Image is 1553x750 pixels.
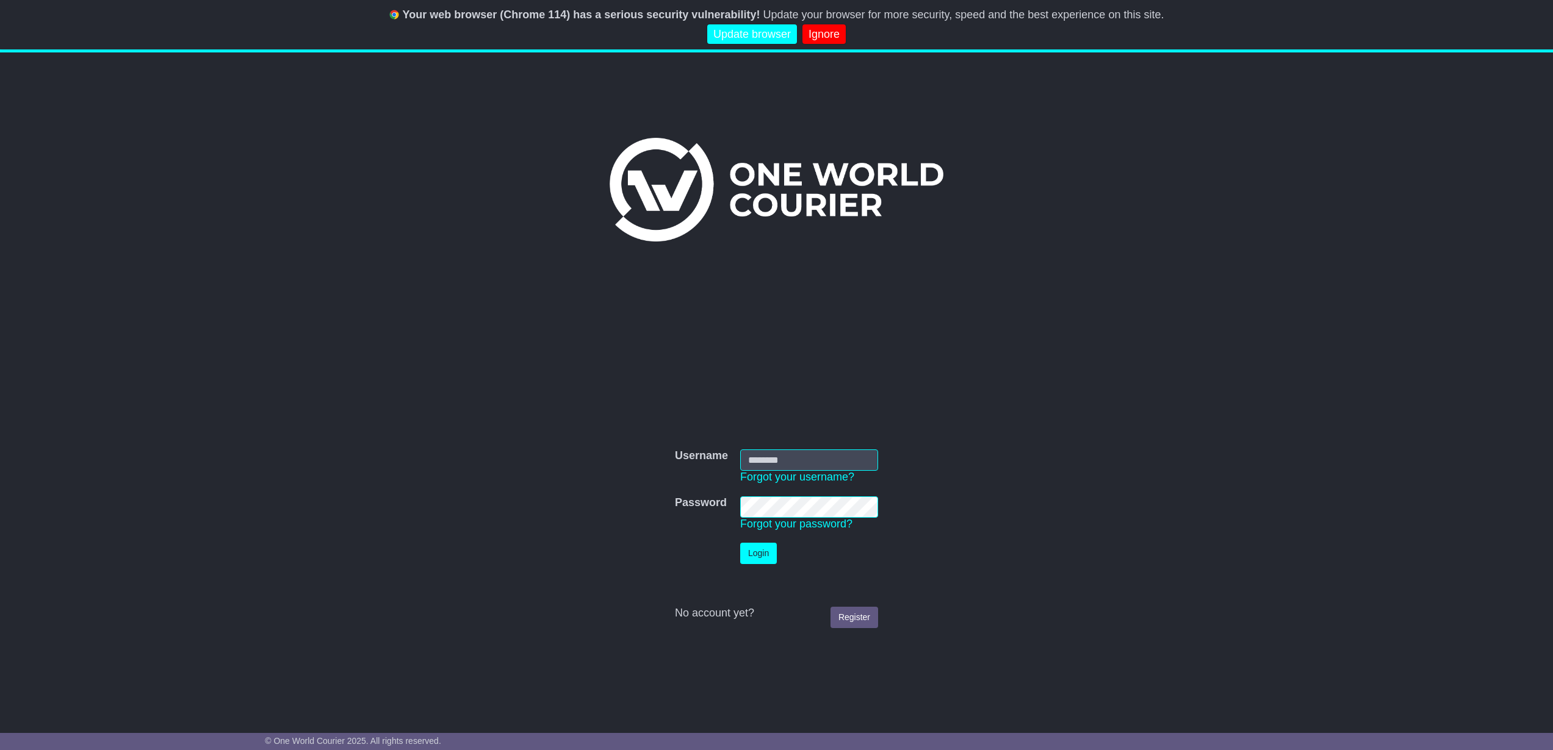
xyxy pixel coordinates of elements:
a: Update browser [707,24,797,45]
label: Username [675,449,728,463]
span: © One World Courier 2025. All rights reserved. [265,736,441,746]
button: Login [740,543,777,564]
img: One World [610,138,943,241]
div: No account yet? [675,607,878,620]
a: Register [831,607,878,628]
label: Password [675,496,727,510]
span: Update your browser for more security, speed and the best experience on this site. [763,9,1164,21]
b: Your web browser (Chrome 114) has a serious security vulnerability! [403,9,760,21]
a: Ignore [802,24,846,45]
a: Forgot your password? [740,518,852,530]
a: Forgot your username? [740,471,854,483]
